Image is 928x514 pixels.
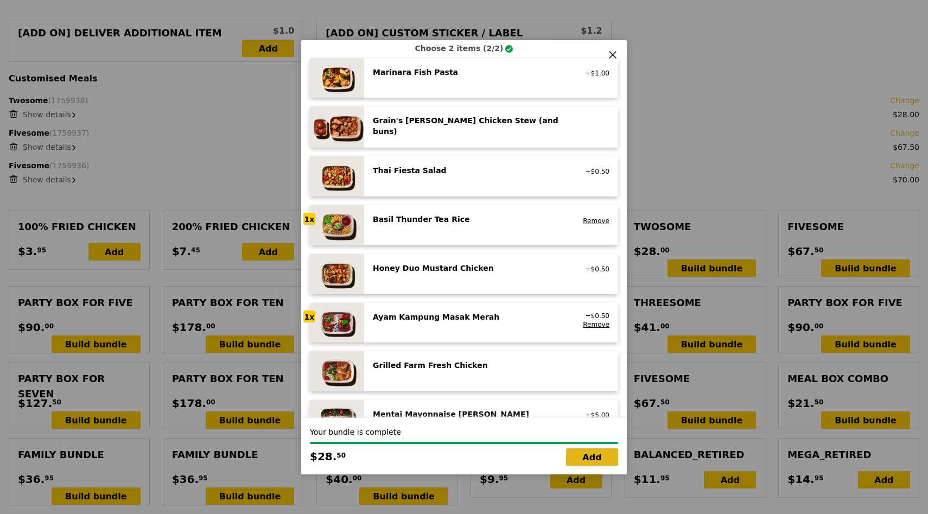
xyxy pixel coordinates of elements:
a: Add [566,448,618,466]
div: Choose 2 items (2/2) [310,43,618,54]
div: Marinara Fish Pasta [373,67,568,78]
img: daily_normal_Marinara_Fish_Pasta__Horizontal_.jpg [310,58,364,98]
div: 1x [303,213,315,225]
div: Ayam Kampung Masak Merah [373,312,568,322]
a: Remove [583,217,609,225]
a: Remove [583,321,609,328]
img: daily_normal_Ayam_Kampung_Masak_Merah_Horizontal_.jpg [310,303,364,343]
img: daily_normal_Thai_Fiesta_Salad__Horizontal_.jpg [310,156,364,196]
img: daily_normal_Mentai-Mayonnaise-Aburi-Salmon-HORZ.jpg [310,400,364,440]
span: 50 [336,451,346,460]
div: Grain's [PERSON_NAME] Chicken Stew (and buns) [373,115,568,137]
img: daily_normal_Grains-Curry-Chicken-Stew-HORZ.jpg [310,106,364,148]
div: Your bundle is complete [310,427,618,437]
div: Thai Fiesta Salad [373,165,568,176]
div: Grilled Farm Fresh Chicken [373,360,568,371]
div: +$0.50 [581,167,609,176]
span: $28. [310,448,336,465]
div: +$5.00 [581,411,609,420]
img: daily_normal_HORZ-Grilled-Farm-Fresh-Chicken.jpg [310,351,364,391]
div: 1x [303,310,315,322]
div: Honey Duo Mustard Chicken [373,263,568,274]
div: Mentai Mayonnaise [PERSON_NAME] [373,409,568,420]
div: +$1.00 [581,69,609,78]
div: +$0.50 [581,265,609,274]
div: Basil Thunder Tea Rice [373,214,568,225]
img: daily_normal_Honey_Duo_Mustard_Chicken__Horizontal_.jpg [310,254,364,294]
img: daily_normal_HORZ-Basil-Thunder-Tea-Rice.jpg [310,205,364,245]
div: +$0.50 [581,312,609,320]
